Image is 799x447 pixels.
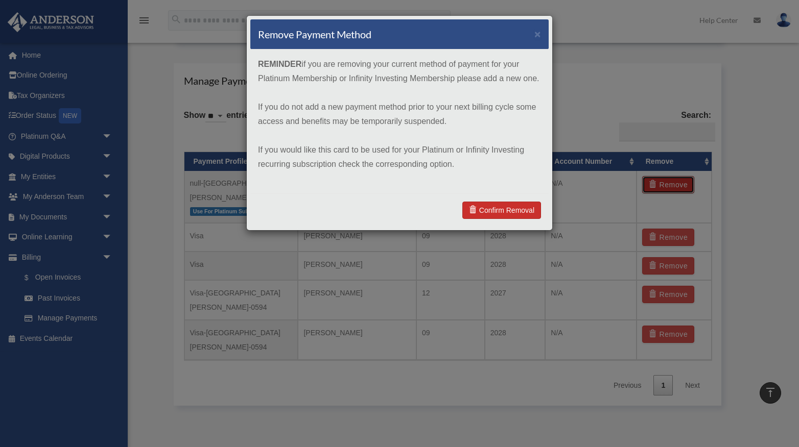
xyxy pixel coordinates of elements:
[258,143,541,171] p: If you would like this card to be used for your Platinum or Infinity Investing recurring subscrip...
[258,100,541,129] p: If you do not add a new payment method prior to your next billing cycle some access and benefits ...
[534,29,541,39] button: ×
[258,27,371,41] h4: Remove Payment Method
[462,202,541,219] a: Confirm Removal
[258,60,301,68] strong: REMINDER
[250,49,549,193] div: if you are removing your current method of payment for your Platinum Membership or Infinity Inves...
